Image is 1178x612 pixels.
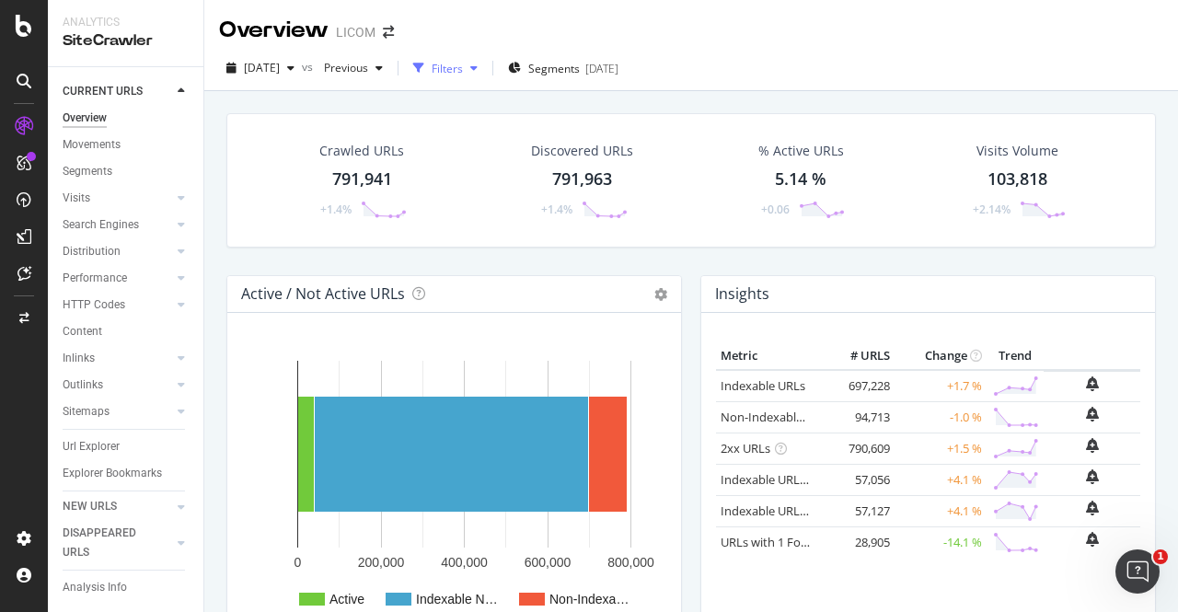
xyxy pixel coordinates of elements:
[721,409,833,425] a: Non-Indexable URLs
[501,53,626,83] button: Segments[DATE]
[63,402,110,421] div: Sitemaps
[63,295,125,315] div: HTTP Codes
[895,401,987,433] td: -1.0 %
[585,61,618,76] div: [DATE]
[1086,532,1099,547] div: bell-plus
[821,526,895,558] td: 28,905
[320,202,352,217] div: +1.4%
[63,497,117,516] div: NEW URLS
[383,26,394,39] div: arrow-right-arrow-left
[63,524,172,562] a: DISAPPEARED URLS
[525,555,572,570] text: 600,000
[63,189,172,208] a: Visits
[302,59,317,75] span: vs
[317,60,368,75] span: Previous
[63,189,90,208] div: Visits
[63,15,189,30] div: Analytics
[895,464,987,495] td: +4.1 %
[332,167,392,191] div: 791,941
[531,142,633,160] div: Discovered URLs
[715,282,769,306] h4: Insights
[821,370,895,402] td: 697,228
[721,377,805,394] a: Indexable URLs
[895,526,987,558] td: -14.1 %
[241,282,405,306] h4: Active / Not Active URLs
[294,555,302,570] text: 0
[895,495,987,526] td: +4.1 %
[1086,407,1099,421] div: bell-plus
[63,109,107,128] div: Overview
[895,433,987,464] td: +1.5 %
[821,401,895,433] td: 94,713
[63,82,172,101] a: CURRENT URLS
[895,342,987,370] th: Change
[721,471,874,488] a: Indexable URLs with Bad H1
[63,135,121,155] div: Movements
[821,342,895,370] th: # URLS
[63,437,120,456] div: Url Explorer
[63,322,102,341] div: Content
[441,555,488,570] text: 400,000
[552,167,612,191] div: 791,963
[319,142,404,160] div: Crawled URLs
[541,202,572,217] div: +1.4%
[63,215,172,235] a: Search Engines
[219,15,329,46] div: Overview
[63,464,162,483] div: Explorer Bookmarks
[821,495,895,526] td: 57,127
[63,322,191,341] a: Content
[63,295,172,315] a: HTTP Codes
[63,402,172,421] a: Sitemaps
[721,534,856,550] a: URLs with 1 Follow Inlink
[1086,376,1099,391] div: bell-plus
[63,162,112,181] div: Segments
[432,61,463,76] div: Filters
[63,349,172,368] a: Inlinks
[358,555,405,570] text: 200,000
[654,288,667,301] i: Options
[63,375,172,395] a: Outlinks
[1115,549,1160,594] iframe: Intercom live chat
[63,464,191,483] a: Explorer Bookmarks
[63,349,95,368] div: Inlinks
[244,60,280,75] span: 2025 Oct. 10th
[406,53,485,83] button: Filters
[976,142,1058,160] div: Visits Volume
[528,61,580,76] span: Segments
[716,342,821,370] th: Metric
[821,433,895,464] td: 790,609
[219,53,302,83] button: [DATE]
[721,440,770,456] a: 2xx URLs
[329,592,364,606] text: Active
[775,167,826,191] div: 5.14 %
[63,578,191,597] a: Analysis Info
[973,202,1011,217] div: +2.14%
[317,53,390,83] button: Previous
[63,30,189,52] div: SiteCrawler
[63,82,143,101] div: CURRENT URLS
[63,215,139,235] div: Search Engines
[761,202,790,217] div: +0.06
[1086,469,1099,484] div: bell-plus
[607,555,654,570] text: 800,000
[895,370,987,402] td: +1.7 %
[721,502,921,519] a: Indexable URLs with Bad Description
[63,524,156,562] div: DISAPPEARED URLS
[63,578,127,597] div: Analysis Info
[1086,501,1099,515] div: bell-plus
[987,342,1044,370] th: Trend
[758,142,844,160] div: % Active URLs
[63,269,172,288] a: Performance
[336,23,375,41] div: LICOM
[63,375,103,395] div: Outlinks
[63,497,172,516] a: NEW URLS
[416,592,498,606] text: Indexable N…
[63,242,172,261] a: Distribution
[63,437,191,456] a: Url Explorer
[63,135,191,155] a: Movements
[1086,438,1099,453] div: bell-plus
[63,162,191,181] a: Segments
[63,109,191,128] a: Overview
[63,269,127,288] div: Performance
[1153,549,1168,564] span: 1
